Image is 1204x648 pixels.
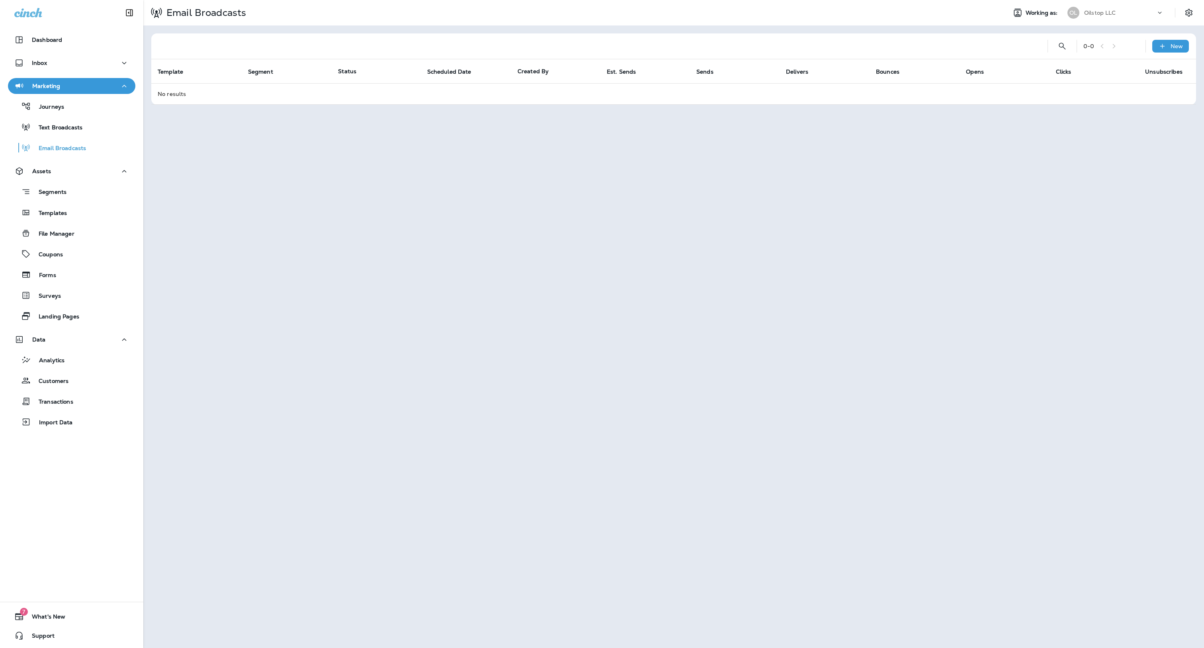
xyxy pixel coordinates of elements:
[20,608,28,616] span: 7
[8,98,135,115] button: Journeys
[786,68,819,75] span: Delivers
[32,37,62,43] p: Dashboard
[31,210,67,217] p: Templates
[248,68,283,75] span: Segment
[8,372,135,389] button: Customers
[31,293,61,300] p: Surveys
[31,145,86,152] p: Email Broadcasts
[31,251,63,259] p: Coupons
[8,393,135,410] button: Transactions
[427,68,482,75] span: Scheduled Date
[248,68,273,75] span: Segment
[8,628,135,644] button: Support
[8,246,135,262] button: Coupons
[696,68,724,75] span: Sends
[8,609,135,625] button: 7What's New
[31,357,64,365] p: Analytics
[8,32,135,48] button: Dashboard
[31,124,82,132] p: Text Broadcasts
[518,68,549,75] span: Created By
[32,336,46,343] p: Data
[8,266,135,283] button: Forms
[786,68,808,75] span: Delivers
[607,68,636,75] span: Est. Sends
[8,332,135,347] button: Data
[1084,10,1116,16] p: Oilstop LLC
[607,68,646,75] span: Est. Sends
[31,103,64,111] p: Journeys
[31,230,74,238] p: File Manager
[8,163,135,179] button: Assets
[31,313,79,321] p: Landing Pages
[8,183,135,200] button: Segments
[31,419,73,427] p: Import Data
[1145,68,1193,75] span: Unsubscribes
[1171,43,1183,49] p: New
[32,60,47,66] p: Inbox
[1056,68,1071,75] span: Clicks
[876,68,910,75] span: Bounces
[31,398,73,406] p: Transactions
[8,225,135,242] button: File Manager
[163,7,246,19] p: Email Broadcasts
[1056,68,1082,75] span: Clicks
[158,68,193,75] span: Template
[696,68,713,75] span: Sends
[8,55,135,71] button: Inbox
[8,119,135,135] button: Text Broadcasts
[158,68,183,75] span: Template
[24,632,55,642] span: Support
[876,68,899,75] span: Bounces
[24,613,65,623] span: What's New
[8,308,135,324] button: Landing Pages
[1182,6,1196,20] button: Settings
[8,414,135,430] button: Import Data
[32,83,60,89] p: Marketing
[31,272,56,279] p: Forms
[31,378,68,385] p: Customers
[966,68,984,75] span: Opens
[8,139,135,156] button: Email Broadcasts
[1145,68,1182,75] span: Unsubscribes
[427,68,471,75] span: Scheduled Date
[1054,38,1070,54] button: Search Email Broadcasts
[338,68,356,75] span: Status
[118,5,141,21] button: Collapse Sidebar
[8,287,135,304] button: Surveys
[8,351,135,368] button: Analytics
[31,189,66,197] p: Segments
[1026,10,1059,16] span: Working as:
[1067,7,1079,19] div: OL
[151,83,1196,104] td: No results
[8,204,135,221] button: Templates
[1083,43,1094,49] div: 0 - 0
[32,168,51,174] p: Assets
[8,78,135,94] button: Marketing
[966,68,994,75] span: Opens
